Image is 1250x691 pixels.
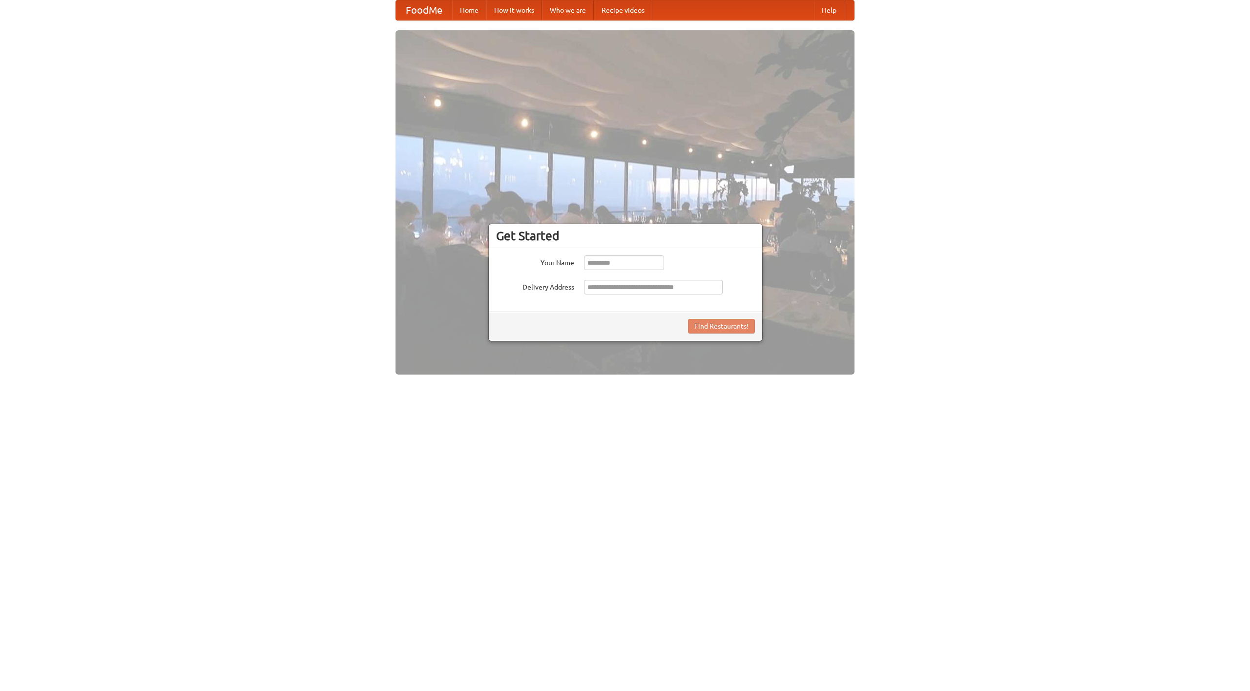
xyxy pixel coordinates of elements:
label: Your Name [496,255,574,268]
a: Recipe videos [594,0,652,20]
a: Help [814,0,844,20]
a: FoodMe [396,0,452,20]
a: How it works [486,0,542,20]
a: Home [452,0,486,20]
h3: Get Started [496,229,755,243]
label: Delivery Address [496,280,574,292]
button: Find Restaurants! [688,319,755,334]
a: Who we are [542,0,594,20]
